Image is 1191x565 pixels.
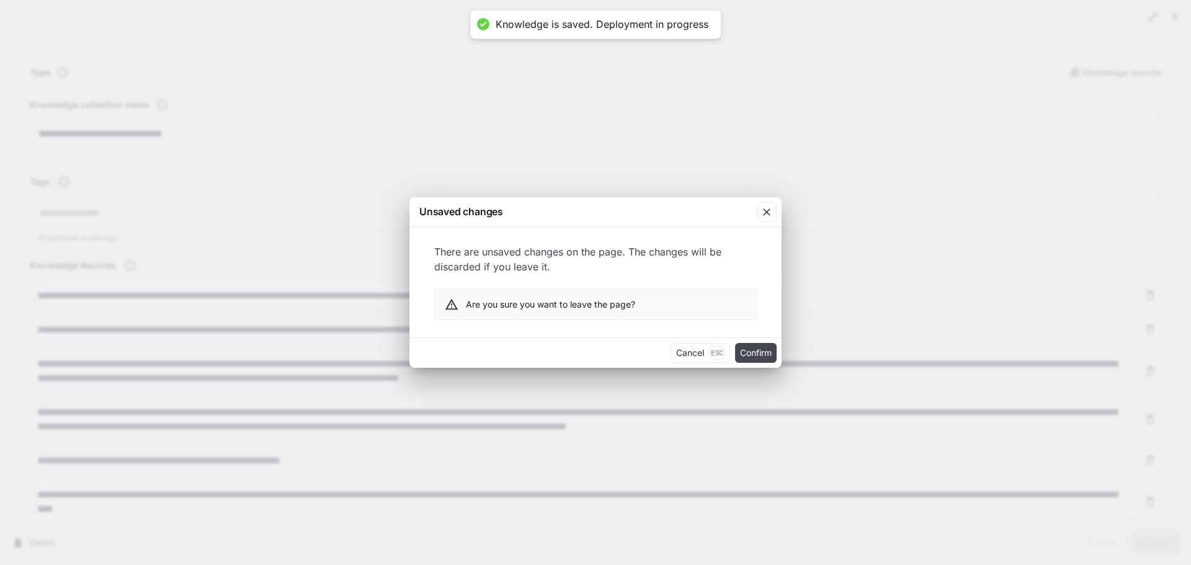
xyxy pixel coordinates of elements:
p: Esc [709,346,725,360]
div: Are you sure you want to leave the page? [466,293,635,316]
p: There are unsaved changes on the page. The changes will be discarded if you leave it. [434,244,757,274]
button: CancelEsc [671,343,730,363]
div: Knowledge is saved. Deployment in progress [496,18,708,31]
button: Confirm [735,343,777,363]
p: Unsaved changes [419,204,503,219]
